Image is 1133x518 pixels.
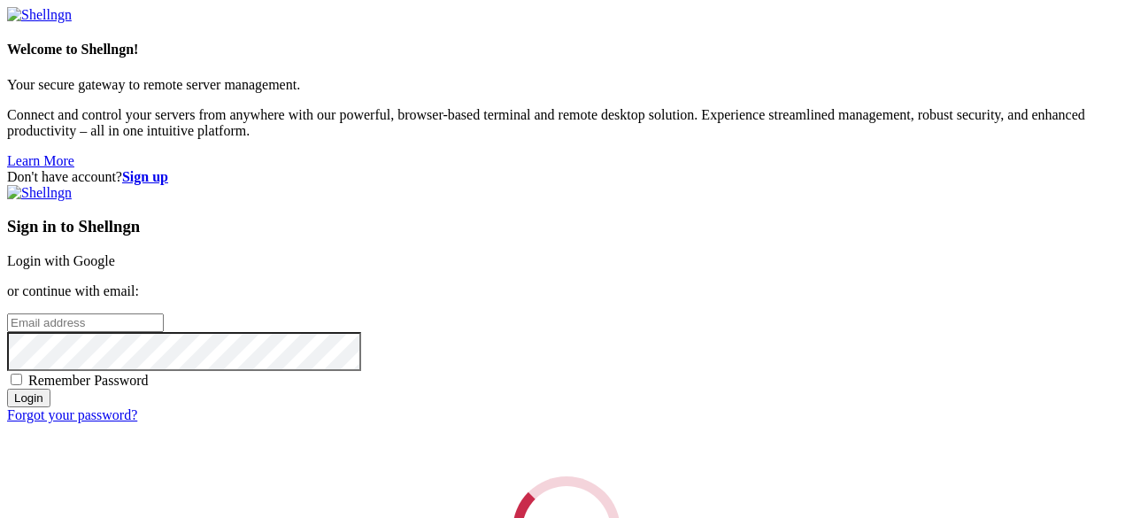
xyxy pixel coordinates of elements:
[7,389,50,407] input: Login
[122,169,168,184] a: Sign up
[7,253,115,268] a: Login with Google
[11,374,22,385] input: Remember Password
[7,42,1126,58] h4: Welcome to Shellngn!
[7,185,72,201] img: Shellngn
[7,313,164,332] input: Email address
[28,373,149,388] span: Remember Password
[7,7,72,23] img: Shellngn
[7,107,1126,139] p: Connect and control your servers from anywhere with our powerful, browser-based terminal and remo...
[7,407,137,422] a: Forgot your password?
[7,77,1126,93] p: Your secure gateway to remote server management.
[7,283,1126,299] p: or continue with email:
[7,169,1126,185] div: Don't have account?
[7,153,74,168] a: Learn More
[7,217,1126,236] h3: Sign in to Shellngn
